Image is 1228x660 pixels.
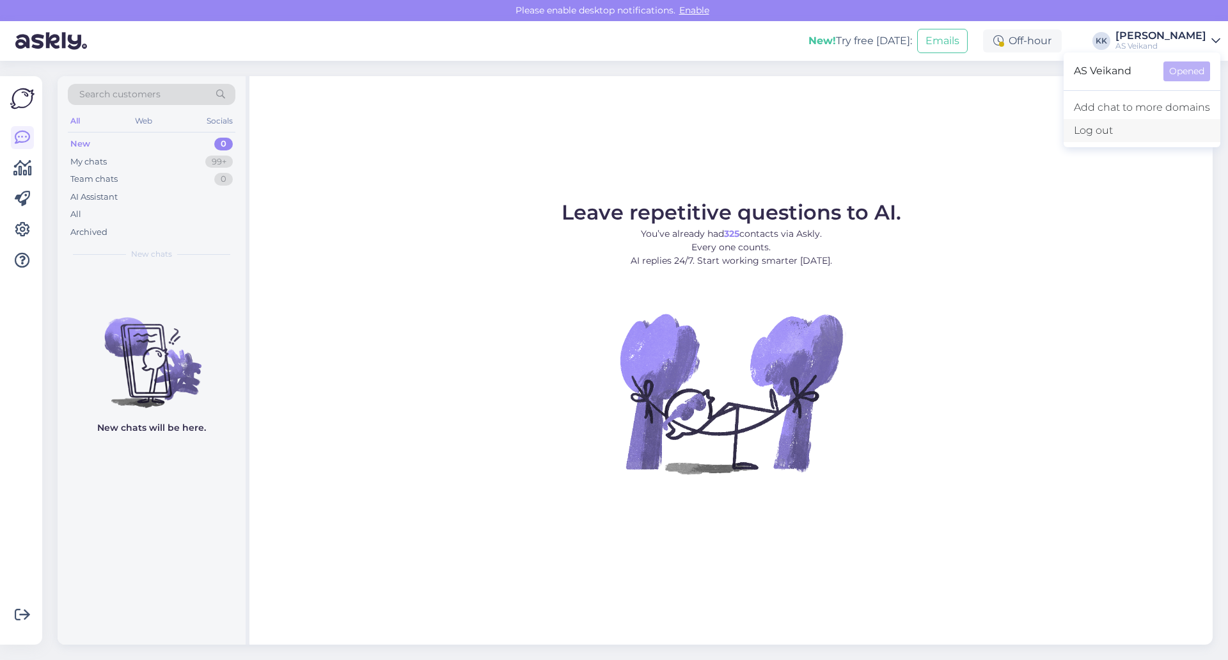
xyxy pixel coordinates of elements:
img: No chats [58,294,246,410]
span: New chats [131,248,172,260]
div: 0 [214,138,233,150]
img: Askly Logo [10,86,35,111]
span: Leave repetitive questions to AI. [562,200,901,225]
div: AI Assistant [70,191,118,204]
div: 0 [214,173,233,186]
div: AS Veikand [1115,41,1206,51]
span: Enable [675,4,713,16]
b: 325 [724,228,739,239]
div: Web [132,113,155,129]
b: New! [808,35,836,47]
div: Socials [204,113,235,129]
div: All [70,208,81,221]
div: My chats [70,156,107,168]
div: Off-hour [983,29,1062,52]
div: Team chats [70,173,118,186]
div: Log out [1064,119,1220,142]
img: No Chat active [616,278,846,508]
p: New chats will be here. [97,421,206,435]
div: KK [1092,32,1110,50]
p: You’ve already had contacts via Askly. Every one counts. AI replies 24/7. Start working smarter [... [562,227,901,268]
button: Opened [1163,61,1210,81]
a: Add chat to more domains [1064,96,1220,119]
button: Emails [917,29,968,53]
div: Try free [DATE]: [808,33,912,49]
a: [PERSON_NAME]AS Veikand [1115,31,1220,51]
div: New [70,138,90,150]
span: Search customers [79,88,161,101]
div: Archived [70,226,107,239]
div: [PERSON_NAME] [1115,31,1206,41]
span: AS Veikand [1074,61,1153,81]
div: All [68,113,83,129]
div: 99+ [205,156,233,168]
